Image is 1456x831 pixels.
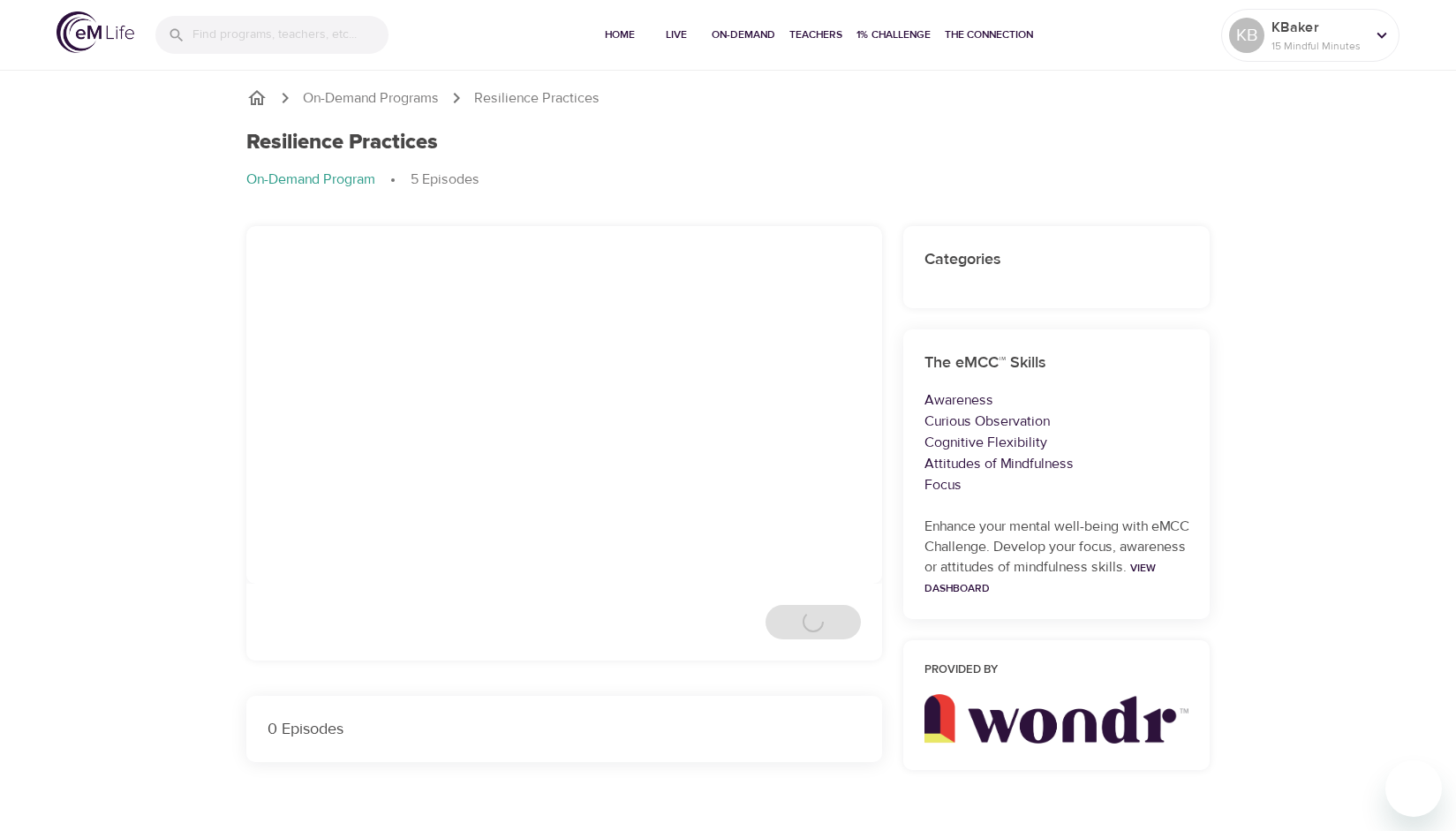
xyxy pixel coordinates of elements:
img: logo [57,11,134,53]
a: On-Demand Programs [303,88,439,109]
span: On-Demand [712,26,775,44]
p: KBaker [1271,17,1365,38]
nav: breadcrumb [246,87,1211,109]
input: Find programs, teachers, etc... [192,16,389,54]
p: 15 Mindful Minutes [1271,38,1365,54]
p: Cognitive Flexibility [924,432,1189,453]
h6: The eMCC™ Skills [924,351,1189,376]
span: Live [655,26,698,44]
p: Attitudes of Mindfulness [924,453,1189,474]
iframe: Button to launch messaging window [1385,760,1442,817]
p: Resilience Practices [474,88,600,109]
h6: Provided by [924,661,1189,680]
span: Home [599,26,641,44]
span: 1% Challenge [856,26,931,44]
h6: Categories [924,247,1189,273]
p: Awareness [924,389,1189,411]
p: 0 Episodes [268,717,861,741]
p: On-Demand Program [246,170,375,190]
p: Enhance your mental well-being with eMCC Challenge. Develop your focus, awareness or attitudes of... [924,517,1189,598]
p: Focus [924,474,1189,495]
h1: Resilience Practices [246,130,438,155]
span: Teachers [789,26,842,44]
p: 5 Episodes [411,170,479,190]
div: KB [1229,18,1264,53]
p: Curious Observation [924,411,1189,432]
nav: breadcrumb [246,170,1211,191]
span: The Connection [945,26,1033,44]
img: wondr_new.png [924,694,1189,744]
